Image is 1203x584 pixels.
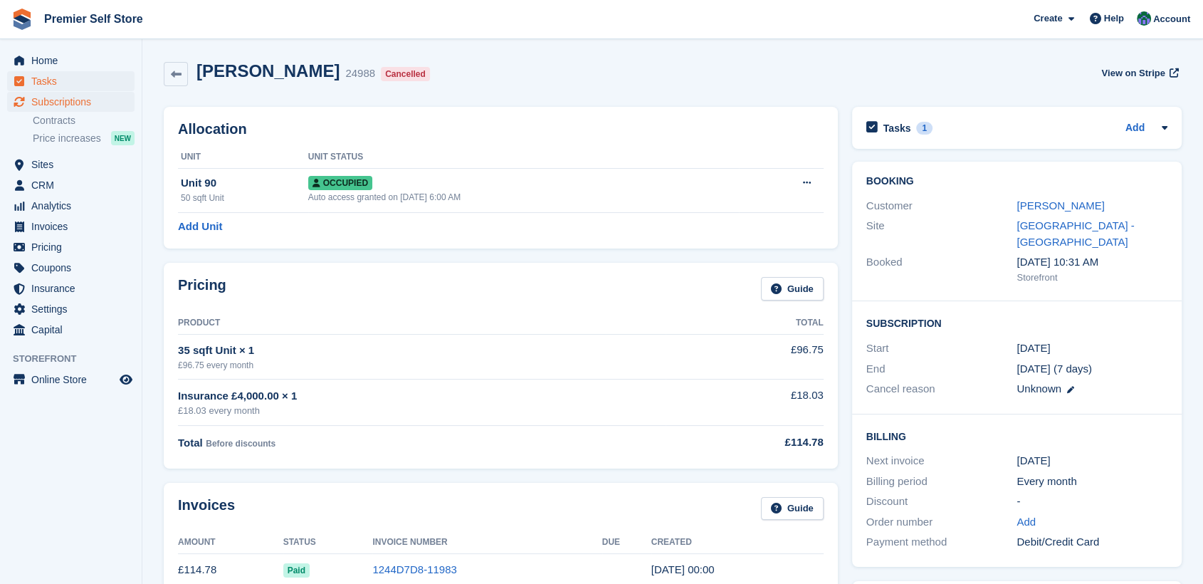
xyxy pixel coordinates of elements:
[7,217,135,236] a: menu
[666,312,824,335] th: Total
[1016,254,1167,271] div: [DATE] 10:31 AM
[7,237,135,257] a: menu
[178,277,226,301] h2: Pricing
[31,320,117,340] span: Capital
[178,531,283,554] th: Amount
[178,219,222,235] a: Add Unit
[1034,11,1062,26] span: Create
[31,278,117,298] span: Insurance
[31,175,117,195] span: CRM
[31,92,117,112] span: Subscriptions
[178,146,308,169] th: Unit
[38,7,149,31] a: Premier Self Store
[31,51,117,71] span: Home
[1137,11,1151,26] img: Jo Granger
[33,114,135,127] a: Contracts
[7,155,135,174] a: menu
[7,258,135,278] a: menu
[1101,66,1165,80] span: View on Stripe
[666,434,824,451] div: £114.78
[761,497,824,521] a: Guide
[1016,474,1167,490] div: Every month
[916,122,933,135] div: 1
[111,131,135,145] div: NEW
[117,371,135,388] a: Preview store
[666,334,824,379] td: £96.75
[7,51,135,71] a: menu
[1016,219,1134,248] a: [GEOGRAPHIC_DATA] - [GEOGRAPHIC_DATA]
[381,67,430,81] div: Cancelled
[866,198,1017,214] div: Customer
[1125,120,1145,137] a: Add
[7,320,135,340] a: menu
[1096,61,1182,85] a: View on Stripe
[196,61,340,80] h2: [PERSON_NAME]
[283,563,310,578] span: Paid
[866,381,1017,397] div: Cancel reason
[1016,382,1061,395] span: Unknown
[31,217,117,236] span: Invoices
[866,361,1017,377] div: End
[31,196,117,216] span: Analytics
[651,531,824,554] th: Created
[866,514,1017,531] div: Order number
[178,312,666,335] th: Product
[1104,11,1124,26] span: Help
[181,192,308,204] div: 50 sqft Unit
[666,380,824,426] td: £18.03
[866,453,1017,469] div: Next invoice
[866,218,1017,250] div: Site
[178,497,235,521] h2: Invoices
[1016,453,1167,469] div: [DATE]
[866,316,1167,330] h2: Subscription
[866,534,1017,551] div: Payment method
[7,196,135,216] a: menu
[7,299,135,319] a: menu
[1016,514,1036,531] a: Add
[866,176,1167,187] h2: Booking
[372,563,456,575] a: 1244D7D8-11983
[178,359,666,372] div: £96.75 every month
[1016,494,1167,510] div: -
[1153,12,1190,26] span: Account
[651,563,715,575] time: 2025-08-24 23:00:43 UTC
[761,277,824,301] a: Guide
[1016,199,1104,212] a: [PERSON_NAME]
[178,437,203,449] span: Total
[31,155,117,174] span: Sites
[308,191,740,204] div: Auto access granted on [DATE] 6:00 AM
[866,429,1167,443] h2: Billing
[178,343,666,359] div: 35 sqft Unit × 1
[866,254,1017,284] div: Booked
[181,175,308,192] div: Unit 90
[31,258,117,278] span: Coupons
[7,278,135,298] a: menu
[178,404,666,418] div: £18.03 every month
[283,531,373,554] th: Status
[11,9,33,30] img: stora-icon-8386f47178a22dfd0bd8f6a31ec36ba5ce8667c1dd55bd0f319d3a0aa187defe.svg
[7,175,135,195] a: menu
[1016,534,1167,551] div: Debit/Credit Card
[31,237,117,257] span: Pricing
[1016,363,1092,375] span: [DATE] (7 days)
[7,370,135,390] a: menu
[308,176,372,190] span: Occupied
[31,370,117,390] span: Online Store
[178,388,666,405] div: Insurance £4,000.00 × 1
[372,531,601,554] th: Invoice Number
[1016,340,1050,357] time: 2023-09-24 23:00:00 UTC
[1016,271,1167,285] div: Storefront
[345,66,375,82] div: 24988
[206,439,275,449] span: Before discounts
[866,494,1017,510] div: Discount
[308,146,740,169] th: Unit Status
[31,299,117,319] span: Settings
[866,474,1017,490] div: Billing period
[13,352,142,366] span: Storefront
[7,71,135,91] a: menu
[883,122,911,135] h2: Tasks
[31,71,117,91] span: Tasks
[866,340,1017,357] div: Start
[33,132,101,145] span: Price increases
[178,121,824,137] h2: Allocation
